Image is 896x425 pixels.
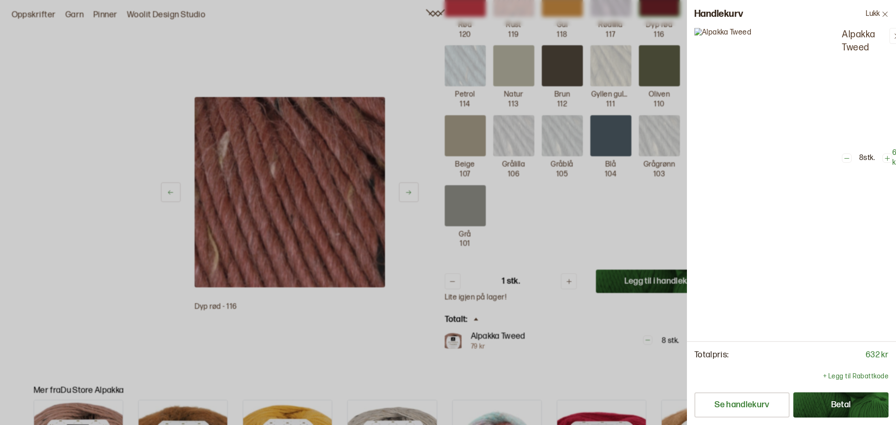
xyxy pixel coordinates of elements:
[793,392,889,418] button: Betal
[859,153,875,164] p: 8 stk.
[823,372,889,381] p: + Legg til Rabattkode
[694,392,790,418] button: Se handlekurv
[866,349,889,361] p: 632 kr
[694,28,834,168] img: Alpakka Tweed
[842,28,886,54] a: Alpakka Tweed
[694,349,728,361] p: Totalpris:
